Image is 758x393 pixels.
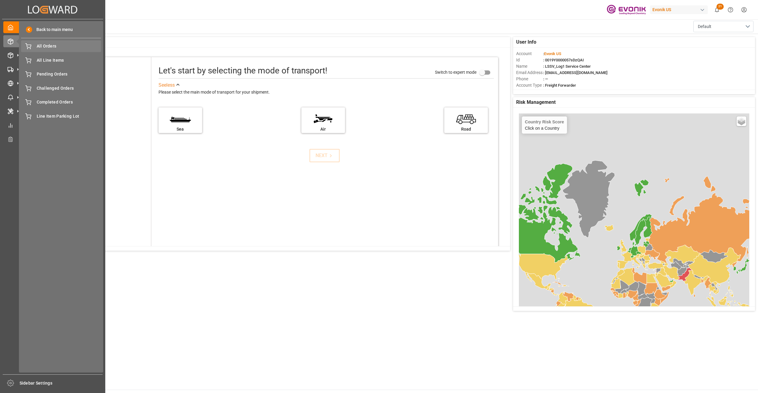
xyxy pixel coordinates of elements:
a: Layers [737,116,746,126]
div: Sea [162,126,199,132]
span: 21 [716,4,724,10]
div: Road [447,126,485,132]
a: My Cockpit [3,21,102,33]
button: Help Center [724,3,737,17]
span: Email Address [516,70,543,76]
button: open menu [693,21,753,32]
a: All Orders [21,40,101,52]
a: Completed Orders [21,96,101,108]
span: Risk Management [516,99,556,106]
span: Pending Orders [37,71,101,77]
div: Let's start by selecting the mode of transport! [159,64,327,77]
a: Pending Orders [21,68,101,80]
span: : — [543,77,548,81]
button: NEXT [310,149,340,162]
span: Sidebar Settings [20,380,103,386]
span: Phone [516,76,543,82]
div: See less [159,82,175,89]
span: User Info [516,39,536,46]
div: Click on a Country [525,119,564,131]
span: All Line Items [37,57,101,63]
span: : Freight Forwarder [543,83,576,88]
img: Evonik-brand-mark-Deep-Purple-RGB.jpeg_1700498283.jpeg [607,5,646,15]
div: NEXT [316,152,334,159]
div: Please select the main mode of transport for your shipment. [159,89,494,96]
span: Completed Orders [37,99,101,105]
span: : [EMAIL_ADDRESS][DOMAIN_NAME] [543,70,608,75]
div: Air [304,126,342,132]
a: Line Item Parking Lot [21,110,101,122]
span: Switch to expert mode [435,70,476,74]
h4: Country Risk Score [525,119,564,124]
span: Challenged Orders [37,85,101,91]
a: Challenged Orders [21,82,101,94]
a: Transport Planner [3,133,102,145]
div: Evonik US [650,5,708,14]
span: Name [516,63,543,70]
span: : LSSV_Log1 Service Center [543,64,591,69]
span: Evonik US [544,51,561,56]
button: show 21 new notifications [710,3,724,17]
span: Back to main menu [32,26,73,33]
span: Account Type [516,82,543,88]
span: : [543,51,561,56]
span: : 0019Y0000057sDzQAI [543,58,584,62]
a: All Line Items [21,54,101,66]
span: Account [516,51,543,57]
button: Evonik US [650,4,710,15]
span: Default [698,23,711,30]
span: Line Item Parking Lot [37,113,101,119]
span: All Orders [37,43,101,49]
a: My Reports [3,119,102,131]
span: Id [516,57,543,63]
